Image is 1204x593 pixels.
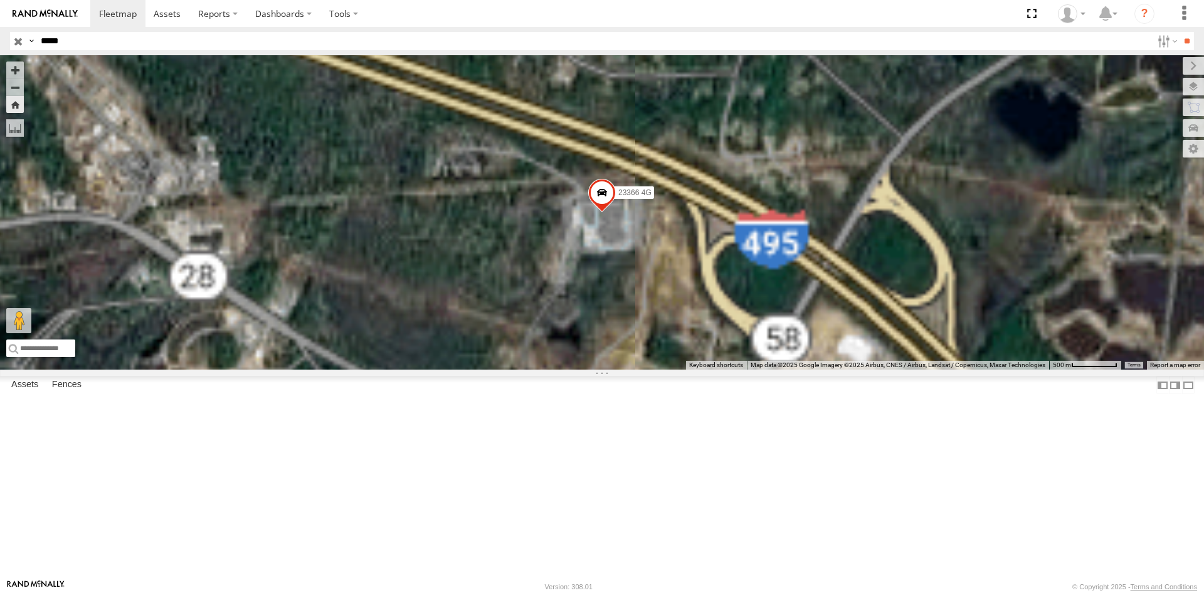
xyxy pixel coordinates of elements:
[1134,4,1154,24] i: ?
[6,61,24,78] button: Zoom in
[1150,361,1200,368] a: Report a map error
[6,78,24,96] button: Zoom out
[1153,32,1180,50] label: Search Filter Options
[46,377,88,394] label: Fences
[1053,4,1090,23] div: Puma Singh
[13,9,78,18] img: rand-logo.svg
[7,580,65,593] a: Visit our Website
[1053,361,1071,368] span: 500 m
[1049,361,1121,370] button: Map Scale: 500 m per 70 pixels
[751,361,1045,368] span: Map data ©2025 Google Imagery ©2025 Airbus, CNES / Airbus, Landsat / Copernicus, Maxar Technologies
[1131,583,1197,590] a: Terms and Conditions
[1169,376,1181,394] label: Dock Summary Table to the Right
[689,361,743,370] button: Keyboard shortcuts
[6,96,24,113] button: Zoom Home
[26,32,36,50] label: Search Query
[6,119,24,137] label: Measure
[1182,376,1195,394] label: Hide Summary Table
[1183,140,1204,158] label: Map Settings
[6,308,31,333] button: Drag Pegman onto the map to open Street View
[618,188,652,196] span: 23366 4G
[1072,583,1197,590] div: © Copyright 2025 -
[1156,376,1169,394] label: Dock Summary Table to the Left
[1127,363,1141,368] a: Terms (opens in new tab)
[545,583,593,590] div: Version: 308.01
[5,377,45,394] label: Assets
